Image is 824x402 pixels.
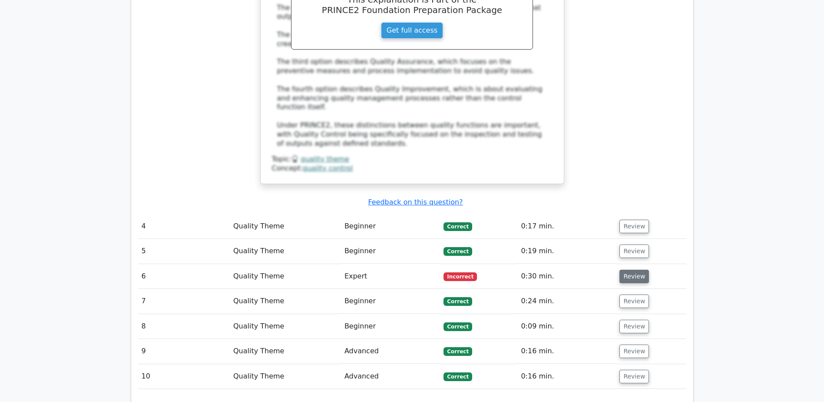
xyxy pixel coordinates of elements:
[272,155,553,164] div: Topic:
[443,247,472,256] span: Correct
[230,339,341,364] td: Quality Theme
[443,347,472,356] span: Correct
[138,239,230,264] td: 5
[341,214,440,239] td: Beginner
[517,289,616,314] td: 0:24 min.
[138,339,230,364] td: 9
[517,239,616,264] td: 0:19 min.
[517,264,616,289] td: 0:30 min.
[443,272,477,281] span: Incorrect
[443,322,472,331] span: Correct
[443,297,472,306] span: Correct
[517,364,616,389] td: 0:16 min.
[381,22,443,39] a: Get full access
[230,289,341,314] td: Quality Theme
[619,345,649,358] button: Review
[230,264,341,289] td: Quality Theme
[138,289,230,314] td: 7
[341,239,440,264] td: Beginner
[230,214,341,239] td: Quality Theme
[230,364,341,389] td: Quality Theme
[517,314,616,339] td: 0:09 min.
[619,320,649,333] button: Review
[619,245,649,258] button: Review
[517,339,616,364] td: 0:16 min.
[230,239,341,264] td: Quality Theme
[138,214,230,239] td: 4
[138,314,230,339] td: 8
[272,164,553,173] div: Concept:
[138,264,230,289] td: 6
[368,198,463,206] a: Feedback on this question?
[443,222,472,231] span: Correct
[341,339,440,364] td: Advanced
[619,270,649,283] button: Review
[341,314,440,339] td: Beginner
[619,370,649,383] button: Review
[138,364,230,389] td: 10
[230,314,341,339] td: Quality Theme
[303,164,353,172] a: quality control
[341,364,440,389] td: Advanced
[341,289,440,314] td: Beginner
[341,264,440,289] td: Expert
[619,295,649,308] button: Review
[443,372,472,381] span: Correct
[517,214,616,239] td: 0:17 min.
[619,220,649,233] button: Review
[301,155,349,163] a: quality theme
